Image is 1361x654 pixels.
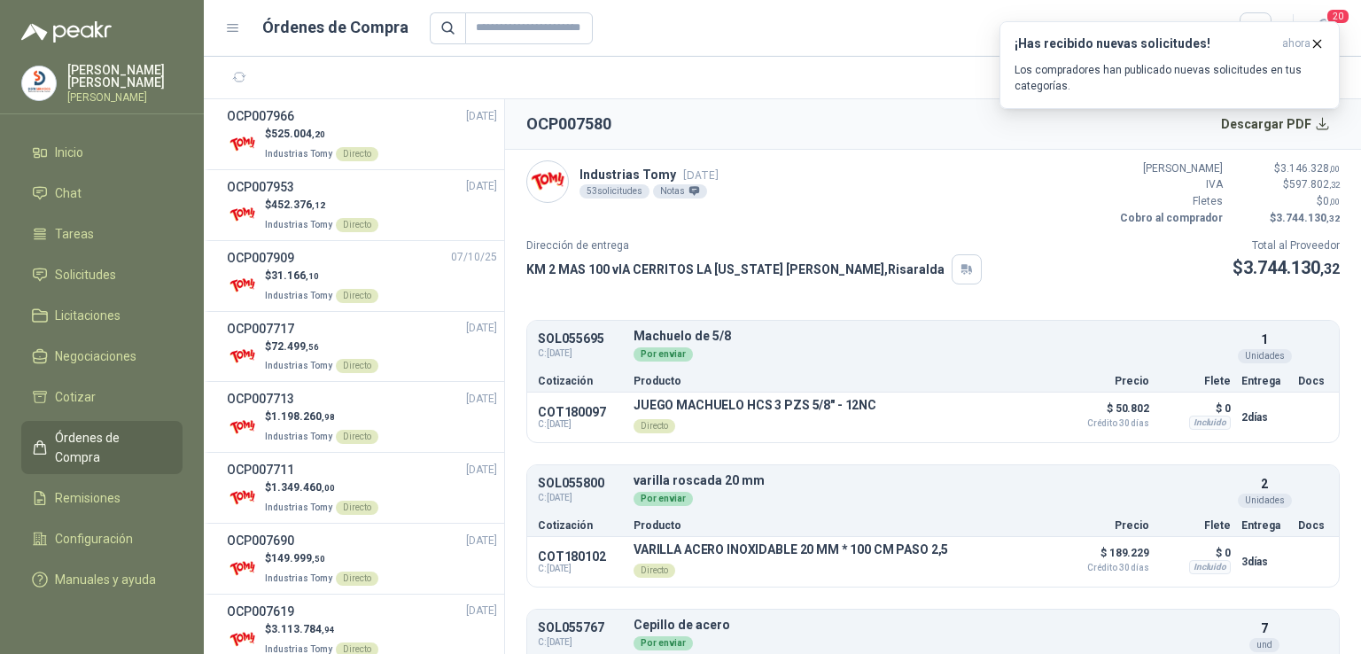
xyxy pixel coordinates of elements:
p: Los compradores han publicado nuevas solicitudes en tus categorías. [1015,62,1325,94]
span: Solicitudes [55,265,116,284]
p: KM 2 MAS 100 vIA CERRITOS LA [US_STATE] [PERSON_NAME] , Risaralda [526,260,945,279]
img: Company Logo [227,340,258,371]
span: 0 [1323,195,1340,207]
a: OCP00790907/10/25 Company Logo$31.166,10Industrias TomyDirecto [227,248,497,304]
span: Manuales y ayuda [55,570,156,589]
h3: OCP007690 [227,531,294,550]
p: $ [265,479,378,496]
span: C: [DATE] [538,564,623,574]
div: Directo [336,289,378,303]
span: ,32 [1329,180,1340,190]
div: Directo [634,419,675,433]
p: Cepillo de acero [634,619,1231,632]
p: COT180097 [538,405,623,419]
p: $ [265,550,378,567]
p: $ [265,621,378,638]
p: $ 0 [1160,398,1231,419]
p: Industrias Tomy [579,165,719,184]
span: 31.166 [271,269,319,282]
h3: OCP007711 [227,460,294,479]
a: Configuración [21,522,183,556]
a: Licitaciones [21,299,183,332]
span: Industrias Tomy [265,644,332,654]
a: OCP007690[DATE] Company Logo$149.999,50Industrias TomyDirecto [227,531,497,587]
span: ,98 [322,412,335,422]
p: $ [265,126,378,143]
img: Company Logo [227,411,258,442]
h3: OCP007953 [227,177,294,197]
p: [PERSON_NAME] [PERSON_NAME] [67,64,183,89]
div: 53 solicitudes [579,184,649,199]
span: Inicio [55,143,83,162]
div: Incluido [1189,416,1231,430]
img: Logo peakr [21,21,112,43]
span: ,94 [322,625,335,635]
span: C: [DATE] [538,635,623,650]
p: Entrega [1241,520,1287,531]
span: ,00 [1329,164,1340,174]
div: Directo [634,564,675,578]
span: ,50 [312,554,325,564]
span: Crédito 30 días [1061,419,1149,428]
span: Remisiones [55,488,121,508]
h3: OCP007717 [227,319,294,339]
p: $ [1233,160,1340,177]
p: $ [1233,176,1340,193]
div: Unidades [1238,494,1292,508]
span: Industrias Tomy [265,361,332,370]
img: Company Logo [227,482,258,513]
span: Industrias Tomy [265,149,332,159]
span: 20 [1326,8,1350,25]
span: 3.744.130 [1276,212,1340,224]
p: SOL055695 [538,332,623,346]
span: ,00 [1329,197,1340,206]
h3: OCP007966 [227,106,294,126]
p: varilla roscada 20 mm [634,474,1231,487]
span: C: [DATE] [538,491,623,505]
div: Por enviar [634,492,693,506]
span: [DATE] [466,391,497,408]
span: 597.802 [1289,178,1340,191]
img: Company Logo [227,270,258,301]
span: Industrias Tomy [265,220,332,230]
a: Órdenes de Compra [21,421,183,474]
div: und [1249,638,1279,652]
p: Dirección de entrega [526,237,982,254]
p: $ 0 [1160,542,1231,564]
span: 149.999 [271,552,325,564]
p: [PERSON_NAME] [1116,160,1223,177]
h2: OCP007580 [526,112,611,136]
p: 2 días [1241,407,1287,428]
p: $ [1233,193,1340,210]
div: Por enviar [634,347,693,362]
span: [DATE] [466,462,497,479]
div: Directo [336,147,378,161]
div: Directo [336,218,378,232]
p: $ 189.229 [1061,542,1149,572]
span: 3.113.784 [271,623,335,635]
span: [DATE] [466,320,497,337]
span: [DATE] [466,603,497,619]
p: SOL055767 [538,621,623,635]
span: ,32 [1320,261,1340,277]
span: ,32 [1326,214,1340,223]
span: ,20 [312,129,325,139]
span: 3.744.130 [1243,257,1340,278]
p: IVA [1116,176,1223,193]
a: OCP007966[DATE] Company Logo$525.004,20Industrias TomyDirecto [227,106,497,162]
span: Cotizar [55,387,96,407]
span: 3.146.328 [1280,162,1340,175]
p: Total al Proveedor [1233,237,1340,254]
div: Por enviar [634,636,693,650]
a: Chat [21,176,183,210]
p: Machuelo de 5/8 [634,330,1231,343]
h3: OCP007619 [227,602,294,621]
span: [DATE] [466,108,497,125]
p: SOL055800 [538,477,623,490]
button: ¡Has recibido nuevas solicitudes!ahora Los compradores han publicado nuevas solicitudes en tus ca... [999,21,1340,109]
a: OCP007711[DATE] Company Logo$1.349.460,00Industrias TomyDirecto [227,460,497,516]
a: OCP007713[DATE] Company Logo$1.198.260,98Industrias TomyDirecto [227,389,497,445]
span: ,12 [312,200,325,210]
span: Configuración [55,529,133,549]
div: Directo [336,359,378,373]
